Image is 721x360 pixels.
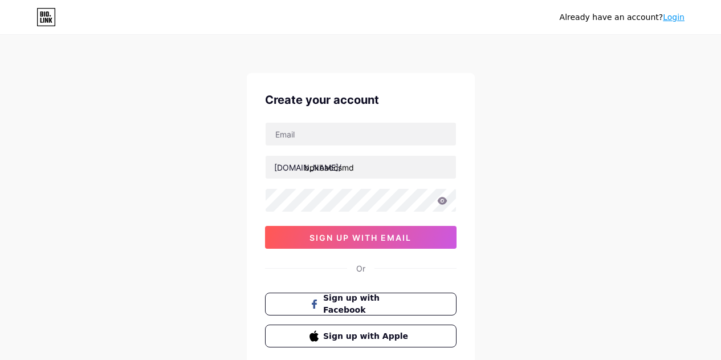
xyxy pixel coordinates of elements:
span: sign up with email [309,233,412,242]
input: Email [266,123,456,145]
input: username [266,156,456,179]
div: Create your account [265,91,457,108]
span: Sign up with Facebook [323,292,412,316]
a: Login [663,13,685,22]
button: Sign up with Apple [265,325,457,347]
button: Sign up with Facebook [265,293,457,315]
div: [DOMAIN_NAME]/ [274,161,341,173]
span: Sign up with Apple [323,330,412,342]
div: Already have an account? [560,11,685,23]
button: sign up with email [265,226,457,249]
div: Or [356,262,365,274]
